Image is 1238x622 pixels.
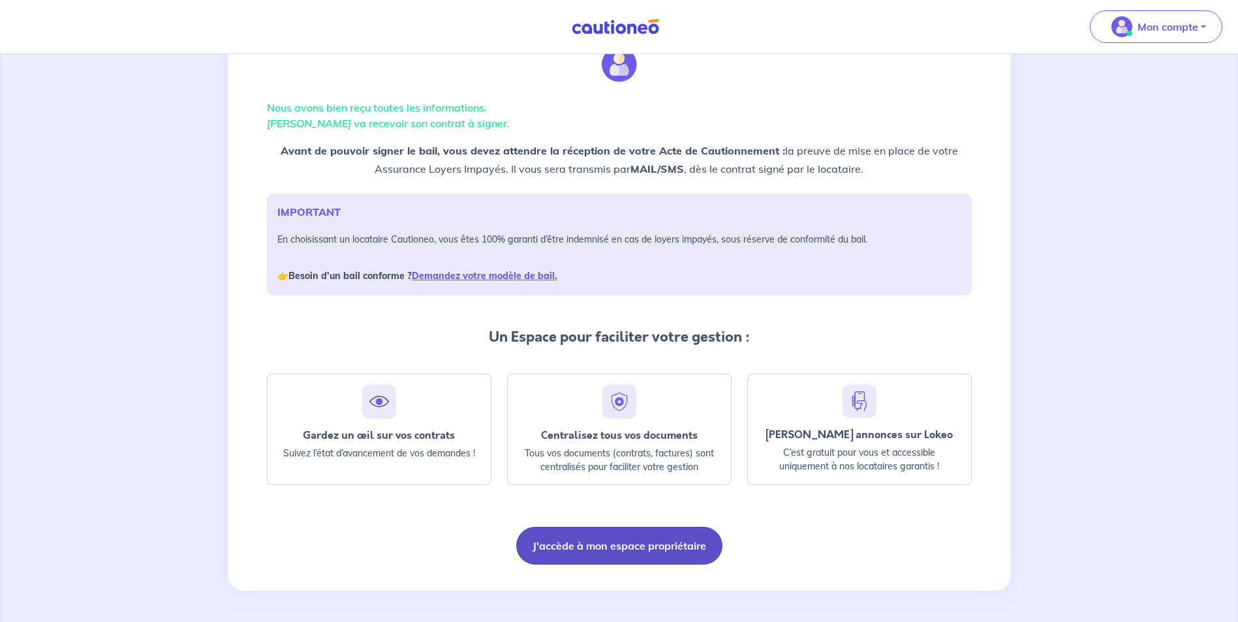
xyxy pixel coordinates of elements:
em: [PERSON_NAME] va recevoir son contrat à signer. [267,117,510,130]
p: En choisissant un locataire Cautioneo, vous êtes 100% garanti d’être indemnisé en cas de loyers i... [277,230,961,285]
button: J'accède à mon espace propriétaire [516,527,722,565]
img: eye.svg [367,390,391,413]
strong: MAIL/SMS [630,162,684,175]
p: la preuve de mise en place de votre Assurance Loyers Impayés. Il vous sera transmis par , dès le ... [267,141,972,178]
p: C’est gratuit pour vous et accessible uniquement à nos locataires garantis ! [758,446,961,473]
img: Cautioneo [566,19,664,35]
p: Suivez l’état d’avancement de vos demandes ! [278,447,480,460]
p: Un Espace pour faciliter votre gestion : [267,327,972,348]
img: security.svg [608,390,631,413]
p: Tous vos documents (contrats, factures) sont centralisés pour faciliter votre gestion [518,447,720,474]
div: [PERSON_NAME] annonces sur Lokeo [758,428,961,441]
img: hand-phone-blue.svg [848,390,871,413]
div: Centralisez tous vos documents [518,429,720,441]
img: illu_account_valid_menu.svg [1111,16,1132,37]
p: Mon compte [1137,19,1198,35]
strong: Besoin d’un bail conforme ? [288,270,557,282]
div: Gardez un œil sur vos contrats [278,429,480,441]
a: Demandez votre modèle de bail. [412,270,557,282]
p: Nous avons bien reçu toutes les informations. [267,100,972,131]
button: illu_account_valid_menu.svgMon compte [1090,10,1222,43]
strong: IMPORTANT [277,205,341,218]
img: illu_account.svg [602,47,637,82]
strong: Avant de pouvoir signer le bail, vous devez attendre la réception de votre Acte de Cautionnement : [281,144,785,157]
